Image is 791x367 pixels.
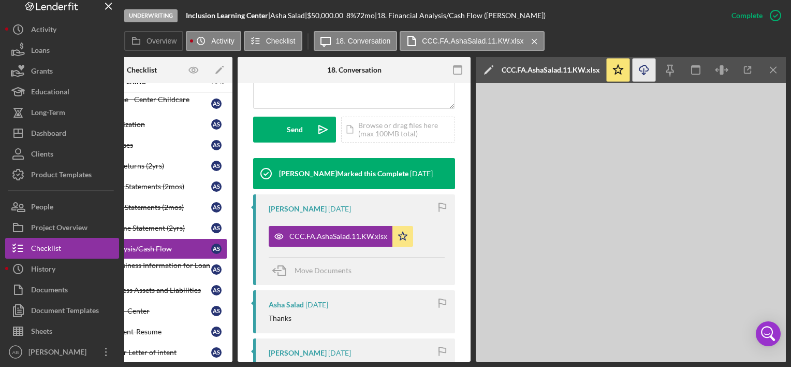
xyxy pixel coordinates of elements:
span: Move Documents [295,266,351,275]
button: CCC.FA.AshaSalad.11.KW.xlsx [269,226,413,247]
a: Additional Business Information for Loan ApplicationAS [56,259,227,280]
div: A S [211,264,222,275]
div: History [31,259,55,282]
div: A S [211,161,222,171]
button: Activity [186,31,241,51]
div: Asha Salad [269,301,304,309]
div: Open Intercom Messenger [756,321,781,346]
label: Overview [147,37,177,45]
a: Signed Lease or Letter of intentAS [56,342,227,363]
button: Complete [721,5,786,26]
time: 2025-07-11 21:32 [410,170,433,178]
button: Overview [124,31,183,51]
div: Documents [31,279,68,303]
div: A S [211,181,222,192]
div: Application Fee - Center Childcare Providers [78,95,211,112]
a: Business Tax Returns (2yrs)AS [56,156,227,176]
div: 18. Conversation [327,66,382,74]
div: Sources and Uses [78,141,211,149]
div: | [186,11,270,20]
time: 2025-07-11 21:32 [328,205,351,213]
button: AB[PERSON_NAME] [5,342,119,362]
button: Documents [5,279,119,300]
a: Application Fee - Center Childcare ProvidersAS [56,93,227,114]
div: Business Income Statement (2yrs) [78,224,211,232]
div: A S [211,306,222,316]
div: A S [211,285,222,295]
a: Existing Business Assets and LiabilitiesAS [56,280,227,301]
div: Thanks [269,314,291,322]
div: Send [287,117,303,143]
div: CCC.FA.AshaSalad.11.KW.xlsx [289,232,387,241]
div: A S [211,223,222,233]
b: Inclusion Learning Center [186,11,268,20]
a: Sources and UsesAS [56,135,227,156]
div: Credit Authorization [78,120,211,129]
div: $50,000.00 [307,11,346,20]
button: Checklist [244,31,302,51]
button: Sheets [5,321,119,342]
text: AB [12,349,19,355]
div: Additional Business Information for Loan Application [78,261,211,278]
div: [PERSON_NAME] Marked this Complete [279,170,408,178]
div: Key Management-Resume [78,328,211,336]
div: Personal Bank Statements (2mos) [78,182,211,191]
div: Financial Analysis/Cash Flow [78,245,211,253]
button: CCC.FA.AshaSalad.11.KW.xlsx [400,31,545,51]
div: A S [211,98,222,109]
label: CCC.FA.AshaSalad.11.KW.xlsx [422,37,523,45]
a: Key Management-ResumeAS [56,321,227,342]
button: Document Templates [5,300,119,321]
div: A S [211,244,222,254]
a: Business Bank Statements (2mos)AS [56,197,227,218]
div: Complete [731,5,763,26]
a: Financial Analysis/Cash FlowAS [56,238,227,259]
div: Document Templates [31,300,99,323]
a: Business Plan - CenterAS [56,301,227,321]
div: Signed Lease or Letter of intent [78,348,211,357]
div: A S [211,119,222,130]
button: History [5,259,119,279]
div: Business Plan - Center [78,307,211,315]
time: 2025-07-08 19:12 [328,349,351,357]
div: Asha Salad | [270,11,307,20]
div: [PERSON_NAME] [26,342,93,365]
div: CCC.FA.AshaSalad.11.KW.xlsx [502,66,600,74]
div: Checklist [127,66,157,74]
button: Send [253,117,336,143]
label: 18. Conversation [336,37,391,45]
a: Personal Bank Statements (2mos)AS [56,176,227,197]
